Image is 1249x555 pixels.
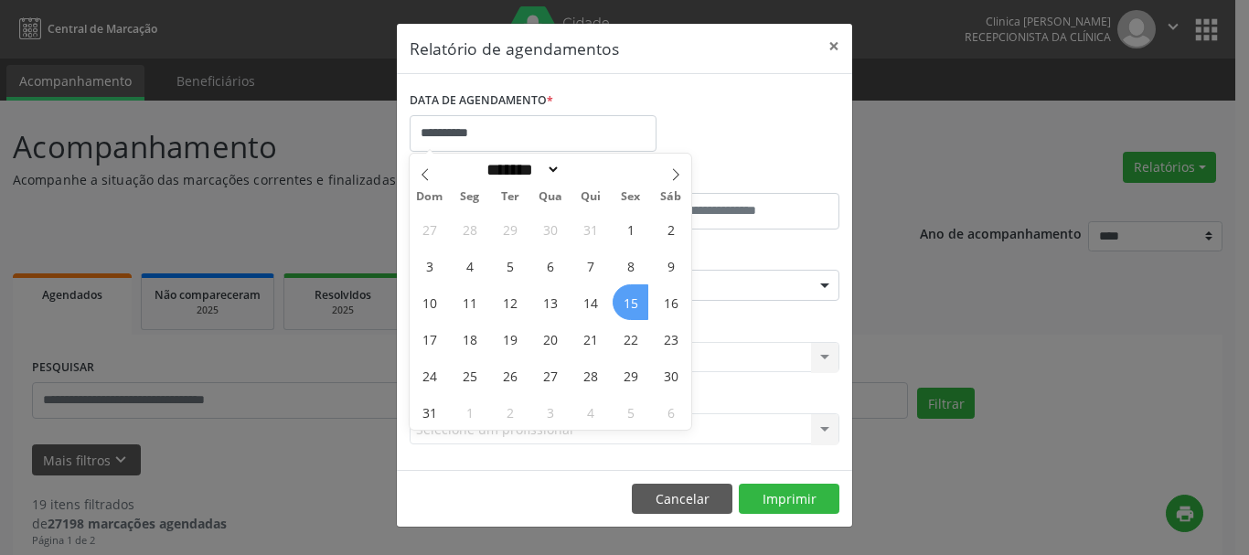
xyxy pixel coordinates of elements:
span: Dom [410,191,450,203]
label: DATA DE AGENDAMENTO [410,87,553,115]
span: Agosto 16, 2025 [653,284,689,320]
span: Agosto 7, 2025 [572,248,608,283]
span: Agosto 17, 2025 [411,321,447,357]
span: Agosto 19, 2025 [492,321,528,357]
span: Agosto 18, 2025 [452,321,487,357]
span: Julho 28, 2025 [452,211,487,247]
h5: Relatório de agendamentos [410,37,619,60]
span: Sex [611,191,651,203]
span: Seg [450,191,490,203]
span: Qua [530,191,571,203]
span: Agosto 30, 2025 [653,358,689,393]
span: Agosto 26, 2025 [492,358,528,393]
span: Agosto 4, 2025 [452,248,487,283]
button: Imprimir [739,484,839,515]
span: Agosto 5, 2025 [492,248,528,283]
span: Agosto 14, 2025 [572,284,608,320]
input: Year [560,160,621,179]
span: Setembro 6, 2025 [653,394,689,430]
span: Agosto 24, 2025 [411,358,447,393]
span: Agosto 25, 2025 [452,358,487,393]
span: Sáb [651,191,691,203]
span: Agosto 12, 2025 [492,284,528,320]
span: Setembro 1, 2025 [452,394,487,430]
span: Setembro 4, 2025 [572,394,608,430]
span: Agosto 2, 2025 [653,211,689,247]
span: Agosto 11, 2025 [452,284,487,320]
span: Agosto 13, 2025 [532,284,568,320]
span: Agosto 20, 2025 [532,321,568,357]
span: Agosto 15, 2025 [613,284,648,320]
span: Julho 30, 2025 [532,211,568,247]
span: Agosto 28, 2025 [572,358,608,393]
span: Julho 31, 2025 [572,211,608,247]
span: Agosto 23, 2025 [653,321,689,357]
span: Agosto 31, 2025 [411,394,447,430]
span: Ter [490,191,530,203]
span: Agosto 27, 2025 [532,358,568,393]
span: Agosto 3, 2025 [411,248,447,283]
label: ATÉ [629,165,839,193]
button: Cancelar [632,484,732,515]
span: Agosto 21, 2025 [572,321,608,357]
span: Julho 29, 2025 [492,211,528,247]
button: Close [816,24,852,69]
span: Setembro 3, 2025 [532,394,568,430]
span: Agosto 10, 2025 [411,284,447,320]
span: Julho 27, 2025 [411,211,447,247]
span: Agosto 9, 2025 [653,248,689,283]
span: Setembro 5, 2025 [613,394,648,430]
select: Month [480,160,560,179]
span: Agosto 1, 2025 [613,211,648,247]
span: Agosto 22, 2025 [613,321,648,357]
span: Agosto 8, 2025 [613,248,648,283]
span: Qui [571,191,611,203]
span: Agosto 29, 2025 [613,358,648,393]
span: Setembro 2, 2025 [492,394,528,430]
span: Agosto 6, 2025 [532,248,568,283]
